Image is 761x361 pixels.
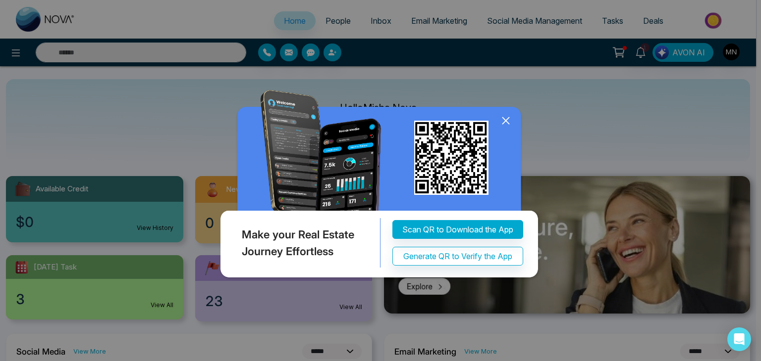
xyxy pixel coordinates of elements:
button: Generate QR to Verify the App [392,247,523,266]
button: Scan QR to Download the App [392,221,523,239]
img: qr_for_download_app.png [414,121,489,195]
div: Make your Real Estate Journey Effortless [218,219,380,268]
div: Open Intercom Messenger [727,327,751,351]
img: QRModal [218,90,543,282]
